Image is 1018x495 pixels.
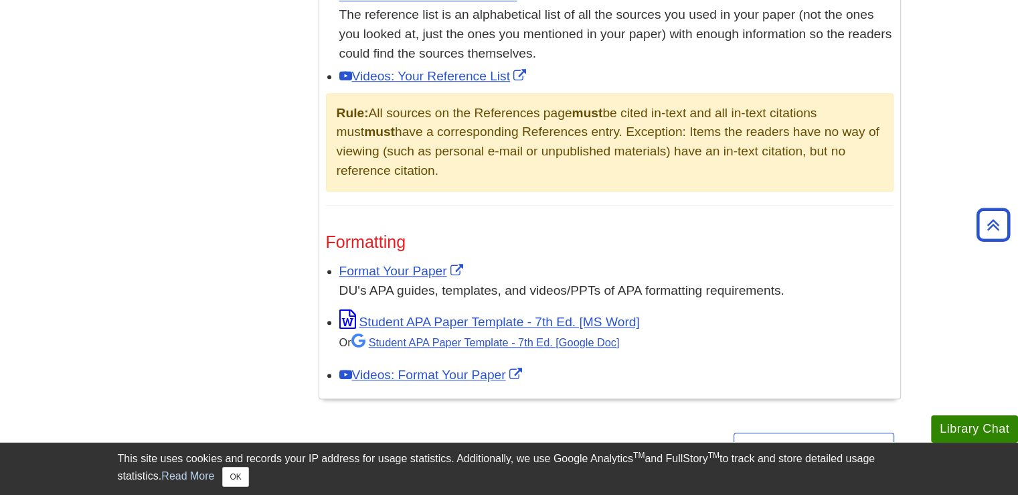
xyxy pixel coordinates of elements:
small: Or [339,336,620,348]
div: The reference list is an alphabetical list of all the sources you used in your paper (not the one... [339,5,894,63]
sup: TM [708,451,719,460]
div: DU's APA guides, templates, and videos/PPTs of APA formatting requirements. [339,281,894,301]
div: All sources on the References page be cited in-text and all in-text citations must have a corresp... [326,93,894,192]
strong: Rule: [337,106,369,120]
button: Close [222,467,248,487]
strong: must [572,106,602,120]
a: Student APA Paper Template - 7th Ed. [Google Doc] [351,336,620,348]
sup: TM [633,451,645,460]
h3: Formatting [326,232,894,252]
a: Next:Format Your Paper >> [734,433,894,464]
button: Library Chat [931,415,1018,443]
a: Read More [161,470,214,482]
a: Link opens in new window [339,264,466,278]
a: Link opens in new window [339,368,525,382]
strong: must [364,125,395,139]
a: Link opens in new window [339,315,640,329]
a: Back to Top [972,216,1015,234]
div: This site uses cookies and records your IP address for usage statistics. Additionally, we use Goo... [118,451,901,487]
a: Link opens in new window [339,69,529,83]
